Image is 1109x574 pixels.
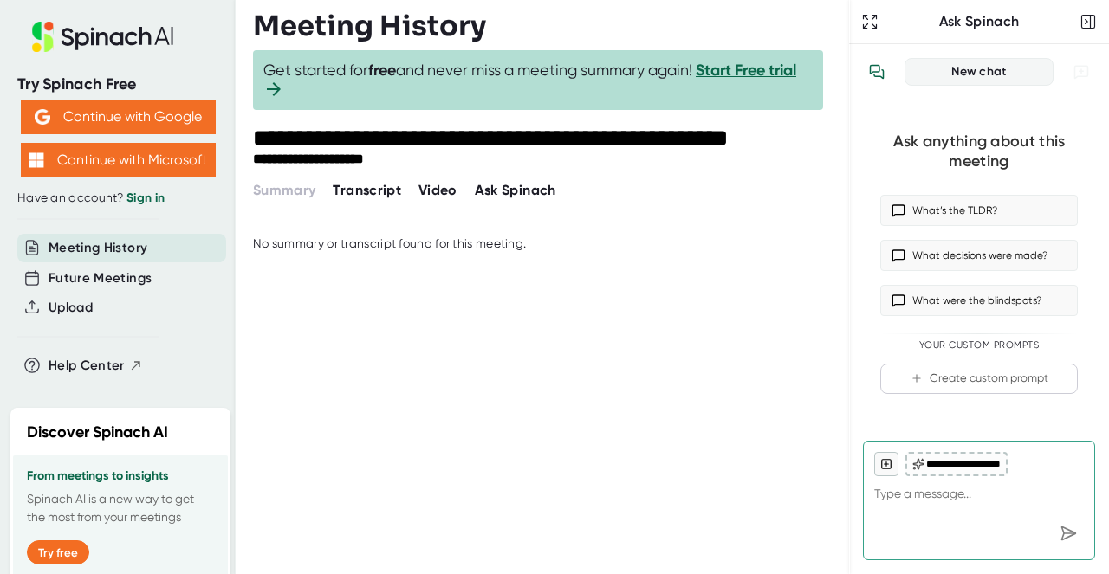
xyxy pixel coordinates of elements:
h3: Meeting History [253,10,486,42]
div: New chat [916,64,1042,80]
button: What’s the TLDR? [880,195,1078,226]
div: Send message [1053,518,1084,549]
h3: From meetings to insights [27,469,214,483]
span: Ask Spinach [475,182,556,198]
div: Ask anything about this meeting [880,132,1078,171]
button: Transcript [333,180,401,201]
button: Summary [253,180,315,201]
button: Close conversation sidebar [1076,10,1100,34]
span: Help Center [49,356,125,376]
button: Continue with Microsoft [21,143,216,177]
button: Meeting History [49,238,147,258]
button: Try free [27,540,89,564]
span: Summary [253,182,315,198]
button: Video [418,180,457,201]
button: What decisions were made? [880,240,1078,271]
button: Create custom prompt [880,364,1078,394]
button: View conversation history [859,55,894,89]
button: Expand to Ask Spinach page [858,10,882,34]
a: Start Free trial [696,61,796,80]
div: Have an account? [17,190,218,206]
p: Spinach AI is a new way to get the most from your meetings [27,490,214,526]
img: Aehbyd4JwY73AAAAAElFTkSuQmCC [35,109,50,125]
button: Help Center [49,356,143,376]
span: Video [418,182,457,198]
a: Sign in [126,190,165,205]
button: Future Meetings [49,268,152,288]
b: free [368,61,396,80]
button: Ask Spinach [475,180,556,201]
div: Your Custom Prompts [880,339,1078,351]
button: Continue with Google [21,100,216,134]
button: What were the blindspots? [880,285,1078,316]
span: Get started for and never miss a meeting summary again! [263,61,813,100]
div: Try Spinach Free [17,74,218,94]
button: Upload [49,298,93,318]
div: No summary or transcript found for this meeting. [253,236,526,252]
span: Transcript [333,182,401,198]
h2: Discover Spinach AI [27,421,168,444]
div: Ask Spinach [882,13,1076,30]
